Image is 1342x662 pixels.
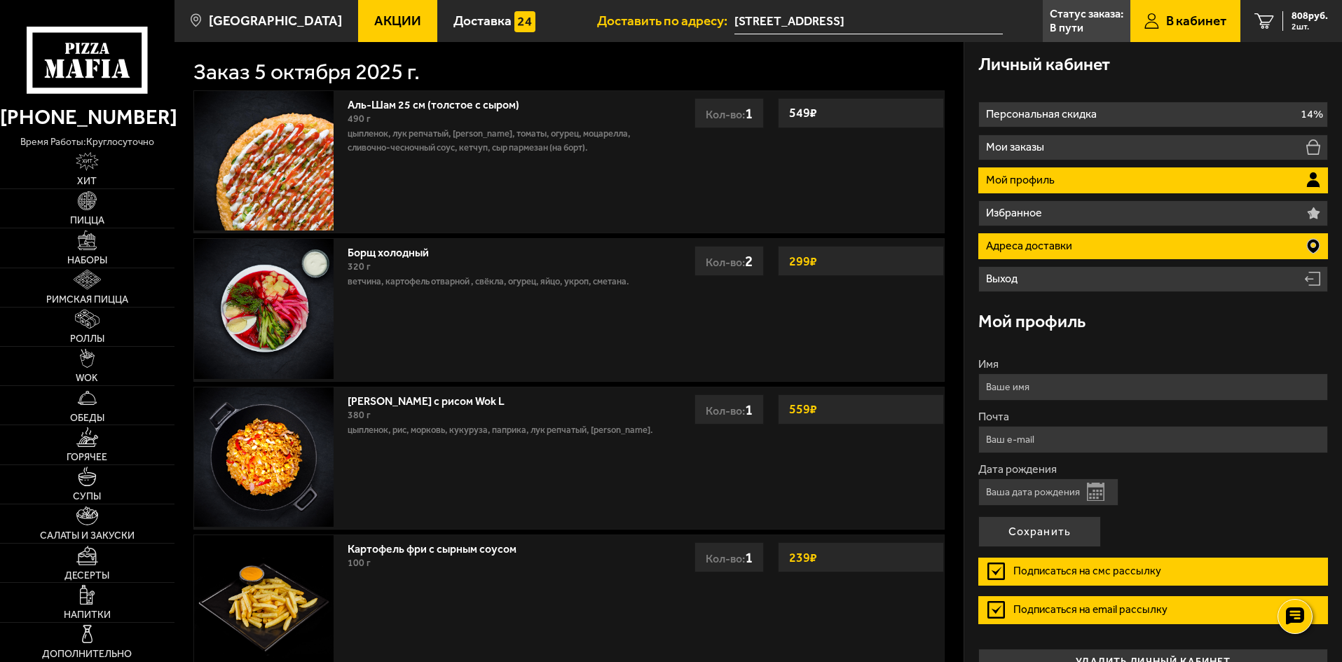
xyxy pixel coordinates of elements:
input: Ваш e-mail [978,426,1328,453]
p: Адреса доставки [986,240,1076,251]
div: Кол-во: [694,98,764,128]
img: 15daf4d41897b9f0e9f617042186c801.svg [514,11,535,32]
h3: Мой профиль [978,313,1086,331]
span: 490 г [348,113,371,125]
p: 14% [1301,109,1323,120]
span: Обеды [70,413,104,423]
input: Ваше имя [978,373,1328,401]
p: цыпленок, рис, морковь, кукуруза, паприка, лук репчатый, [PERSON_NAME]. [348,423,654,437]
strong: 559 ₽ [786,396,821,422]
span: 380 г [348,409,371,421]
span: Роллы [70,334,104,344]
span: Супы [73,492,101,502]
div: Кол-во: [694,542,764,572]
p: Мой профиль [986,174,1058,186]
span: Римская пицца [46,295,128,305]
span: 1 [745,104,753,122]
span: 808 руб. [1292,11,1328,21]
p: ветчина, картофель отварной , свёкла, огурец, яйцо, укроп, сметана. [348,275,654,289]
span: 1 [745,549,753,566]
label: Подписаться на смс рассылку [978,558,1328,586]
span: Пицца [70,216,104,226]
span: Горячее [67,453,107,462]
span: Десерты [64,571,109,581]
span: 2 шт. [1292,22,1328,31]
span: 320 г [348,261,371,273]
a: [PERSON_NAME] с рисом Wok L [348,390,519,408]
p: Избранное [986,207,1046,219]
a: Аль-Шам 25 см (толстое с сыром) [348,94,533,111]
input: Ваш адрес доставки [734,8,1003,34]
p: Выход [986,273,1021,284]
strong: 239 ₽ [786,544,821,571]
label: Почта [978,411,1328,422]
label: Имя [978,359,1328,370]
span: 100 г [348,557,371,569]
span: Акции [374,14,421,27]
span: Хит [77,177,97,186]
p: В пути [1050,22,1083,34]
span: WOK [76,373,98,383]
span: Социалистическая улица, 24 [734,8,1003,34]
span: 1 [745,401,753,418]
div: Кол-во: [694,394,764,425]
p: Персональная скидка [986,109,1100,120]
h3: Личный кабинет [978,56,1110,74]
span: Дополнительно [42,649,132,659]
p: Статус заказа: [1050,8,1123,20]
strong: 549 ₽ [786,99,821,126]
input: Ваша дата рождения [978,478,1118,506]
strong: 299 ₽ [786,248,821,275]
span: 2 [745,252,753,270]
span: Наборы [67,256,107,266]
span: [GEOGRAPHIC_DATA] [209,14,342,27]
span: Напитки [64,610,111,620]
button: Открыть календарь [1087,483,1104,501]
button: Сохранить [978,516,1101,547]
span: Доставить по адресу: [597,14,734,27]
a: Борщ холодный [348,242,443,259]
p: Мои заказы [986,142,1048,153]
label: Дата рождения [978,464,1328,475]
span: В кабинет [1166,14,1226,27]
span: Доставка [453,14,512,27]
a: Картофель фри с сырным соусом [348,538,530,556]
h1: Заказ 5 октября 2025 г. [193,61,420,83]
span: Салаты и закуски [40,531,135,541]
div: Кол-во: [694,246,764,276]
label: Подписаться на email рассылку [978,596,1328,624]
p: цыпленок, лук репчатый, [PERSON_NAME], томаты, огурец, моцарелла, сливочно-чесночный соус, кетчуп... [348,127,654,155]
